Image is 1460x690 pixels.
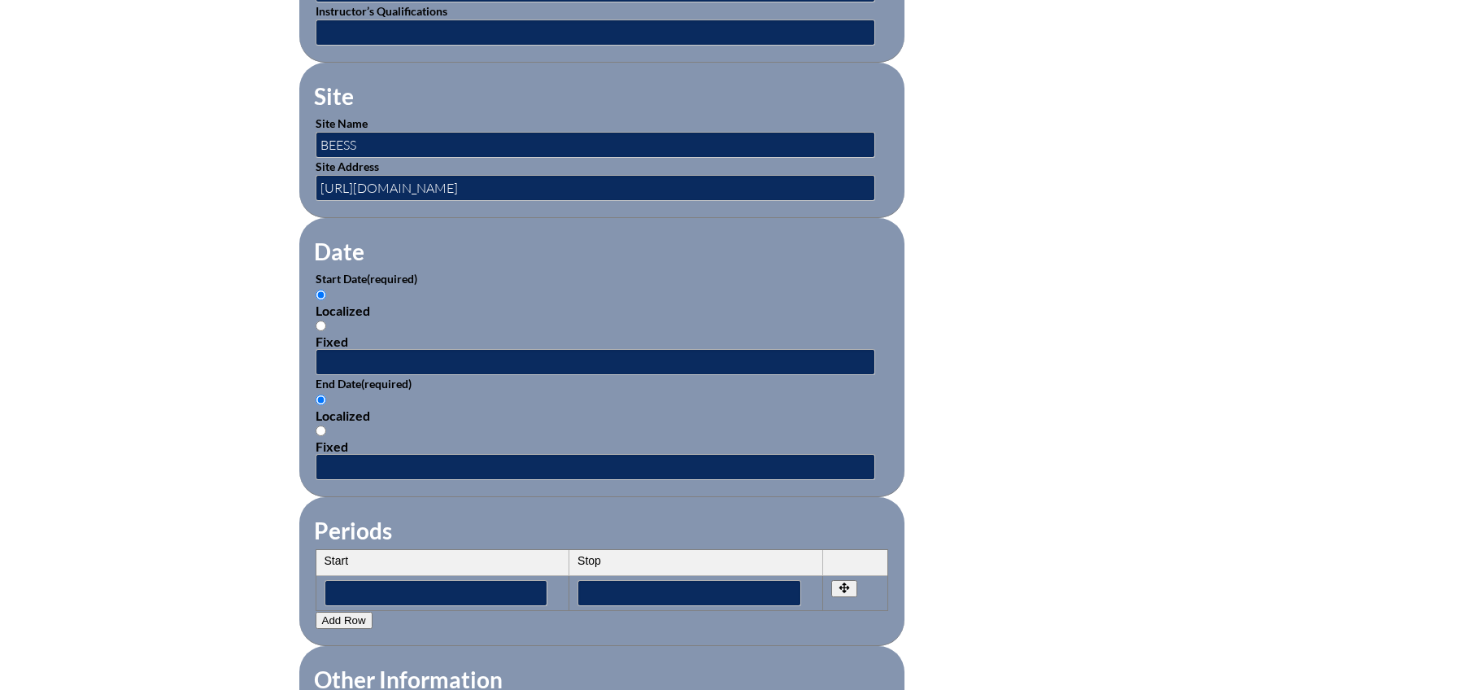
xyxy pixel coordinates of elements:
[367,272,417,286] span: (required)
[316,395,326,405] input: Localized
[316,408,888,423] div: Localized
[312,238,366,265] legend: Date
[316,159,379,173] label: Site Address
[361,377,412,391] span: (required)
[316,377,412,391] label: End Date
[316,290,326,300] input: Localized
[316,4,447,18] label: Instructor’s Qualifications
[316,116,368,130] label: Site Name
[316,550,570,576] th: Start
[312,517,394,544] legend: Periods
[569,550,823,576] th: Stop
[312,82,355,110] legend: Site
[316,612,373,629] button: Add Row
[316,272,417,286] label: Start Date
[316,426,326,436] input: Fixed
[316,334,888,349] div: Fixed
[316,321,326,331] input: Fixed
[316,303,888,318] div: Localized
[316,439,888,454] div: Fixed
